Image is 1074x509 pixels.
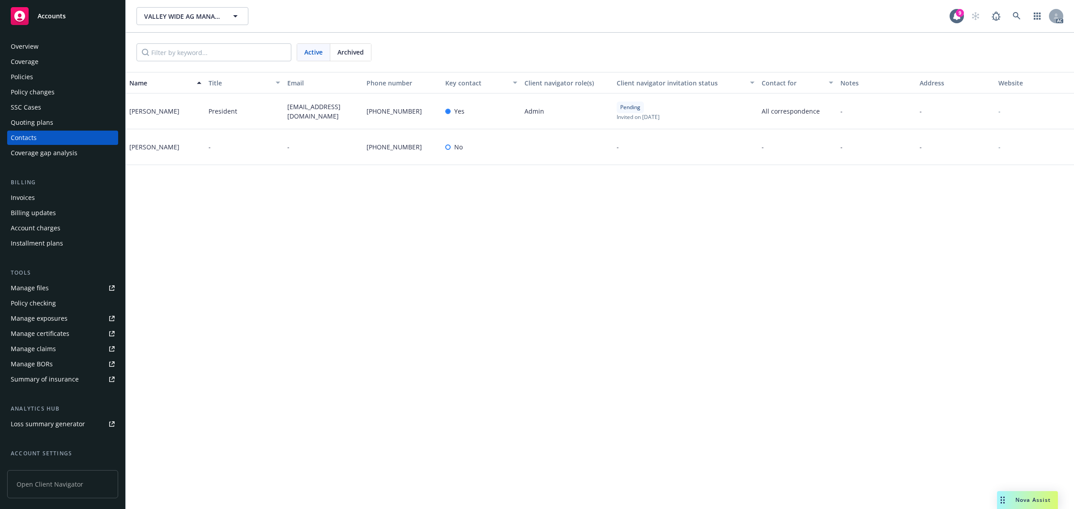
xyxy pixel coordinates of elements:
[7,372,118,386] a: Summary of insurance
[442,72,521,93] button: Key contact
[7,4,118,29] a: Accounts
[997,491,1008,509] div: Drag to move
[998,78,1070,88] div: Website
[762,106,834,116] span: All correspondence
[11,417,85,431] div: Loss summary generator
[209,106,237,116] span: President
[11,311,68,326] div: Manage exposures
[7,115,118,130] a: Quoting plans
[11,372,79,386] div: Summary of insurance
[136,7,248,25] button: VALLEY WIDE AG MANAGEMENT, INC.
[524,78,609,88] div: Client navigator role(s)
[11,115,53,130] div: Quoting plans
[287,78,359,88] div: Email
[762,78,824,88] div: Contact for
[209,78,271,88] div: Title
[7,342,118,356] a: Manage claims
[129,142,179,152] div: [PERSON_NAME]
[11,191,35,205] div: Invoices
[11,221,60,235] div: Account charges
[38,13,66,20] span: Accounts
[129,78,192,88] div: Name
[920,106,922,116] span: -
[7,404,118,413] div: Analytics hub
[617,78,745,88] div: Client navigator invitation status
[7,70,118,84] a: Policies
[11,462,49,476] div: Service team
[613,72,758,93] button: Client navigator invitation status
[840,78,912,88] div: Notes
[840,106,843,116] span: -
[367,78,439,88] div: Phone number
[7,357,118,371] a: Manage BORs
[136,43,291,61] input: Filter by keyword...
[11,131,37,145] div: Contacts
[7,417,118,431] a: Loss summary generator
[287,102,359,121] span: [EMAIL_ADDRESS][DOMAIN_NAME]
[363,72,442,93] button: Phone number
[7,327,118,341] a: Manage certificates
[7,131,118,145] a: Contacts
[762,142,764,152] span: -
[920,78,992,88] div: Address
[337,47,364,57] span: Archived
[617,142,619,152] span: -
[7,449,118,458] div: Account settings
[840,142,843,152] span: -
[11,206,56,220] div: Billing updates
[7,236,118,250] a: Installment plans
[987,7,1005,25] a: Report a Bug
[995,72,1074,93] button: Website
[7,470,118,498] span: Open Client Navigator
[287,142,290,152] span: -
[11,357,53,371] div: Manage BORs
[998,106,1001,116] div: -
[284,72,363,93] button: Email
[7,85,118,99] a: Policy changes
[11,100,41,115] div: SSC Cases
[11,70,33,84] div: Policies
[956,9,964,17] div: 9
[11,55,38,69] div: Coverage
[7,296,118,310] a: Policy checking
[920,142,922,152] span: -
[11,342,56,356] div: Manage claims
[997,491,1058,509] button: Nova Assist
[11,327,69,341] div: Manage certificates
[129,106,179,116] div: [PERSON_NAME]
[209,142,211,152] span: -
[998,142,1001,152] div: -
[7,191,118,205] a: Invoices
[144,12,222,21] span: VALLEY WIDE AG MANAGEMENT, INC.
[1008,7,1026,25] a: Search
[11,236,63,250] div: Installment plans
[967,7,984,25] a: Start snowing
[1015,496,1051,504] span: Nova Assist
[758,72,837,93] button: Contact for
[7,55,118,69] a: Coverage
[7,100,118,115] a: SSC Cases
[11,281,49,295] div: Manage files
[11,85,55,99] div: Policy changes
[11,296,56,310] div: Policy checking
[454,142,463,152] span: No
[367,106,422,116] span: [PHONE_NUMBER]
[367,142,422,152] span: [PHONE_NUMBER]
[11,146,77,160] div: Coverage gap analysis
[7,462,118,476] a: Service team
[7,39,118,54] a: Overview
[7,178,118,187] div: Billing
[7,221,118,235] a: Account charges
[1028,7,1046,25] a: Switch app
[7,268,118,277] div: Tools
[617,113,660,121] span: Invited on [DATE]
[304,47,323,57] span: Active
[11,39,38,54] div: Overview
[7,146,118,160] a: Coverage gap analysis
[7,311,118,326] a: Manage exposures
[521,72,613,93] button: Client navigator role(s)
[454,106,465,116] span: Yes
[445,78,507,88] div: Key contact
[205,72,284,93] button: Title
